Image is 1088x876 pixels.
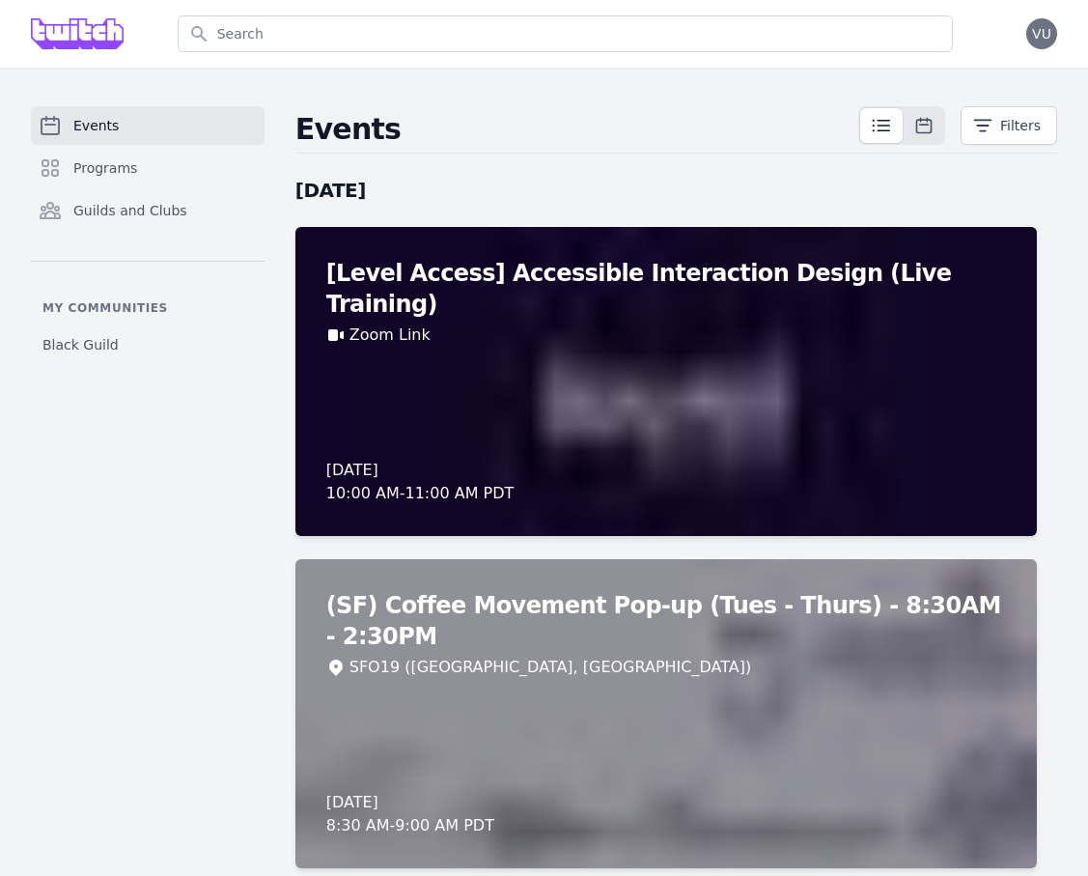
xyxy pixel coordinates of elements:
input: Search [178,15,953,52]
span: Programs [73,158,137,178]
a: Programs [31,149,265,187]
a: [Level Access] Accessible Interaction Design (Live Training)Zoom Link[DATE]10:00 AM-11:00 AM PDT [295,227,1037,536]
p: My communities [31,300,265,316]
span: Black Guild [42,335,119,354]
a: Zoom Link [349,324,431,347]
div: [DATE] 10:00 AM - 11:00 AM PDT [326,459,515,505]
h2: Events [295,112,858,147]
h2: [DATE] [295,177,1037,204]
a: Guilds and Clubs [31,191,265,230]
h2: (SF) Coffee Movement Pop-up (Tues - Thurs) - 8:30AM - 2:30PM [326,590,1006,652]
span: Guilds and Clubs [73,201,187,220]
div: [DATE] 8:30 AM - 9:00 AM PDT [326,791,494,837]
a: Events [31,106,265,145]
span: VU [1032,27,1051,41]
nav: Sidebar [31,106,265,362]
span: Events [73,116,119,135]
button: Filters [961,106,1057,145]
a: (SF) Coffee Movement Pop-up (Tues - Thurs) - 8:30AM - 2:30PMSFO19 ([GEOGRAPHIC_DATA], [GEOGRAPHIC... [295,559,1037,868]
img: Grove [31,18,124,49]
h2: [Level Access] Accessible Interaction Design (Live Training) [326,258,1006,320]
div: SFO19 ([GEOGRAPHIC_DATA], [GEOGRAPHIC_DATA]) [349,656,751,679]
button: VU [1026,18,1057,49]
a: Black Guild [31,327,265,362]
